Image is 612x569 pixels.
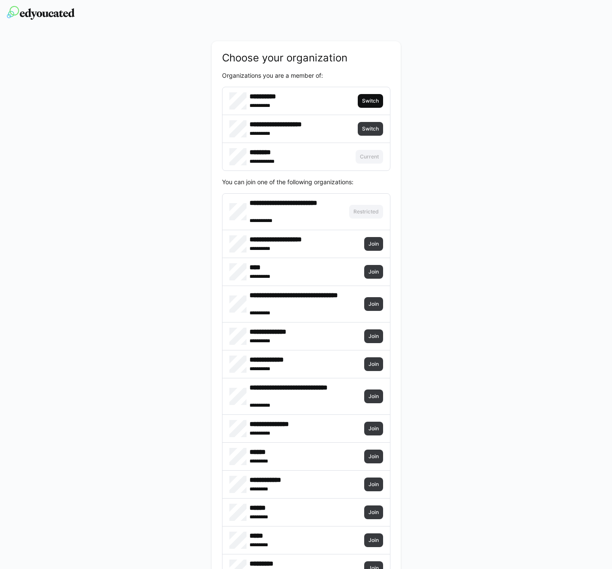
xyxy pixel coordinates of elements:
[364,478,383,491] button: Join
[364,533,383,547] button: Join
[361,97,380,104] span: Switch
[368,481,380,488] span: Join
[368,509,380,516] span: Join
[349,205,383,219] button: Restricted
[222,71,390,80] p: Organizations you are a member of:
[364,265,383,279] button: Join
[364,505,383,519] button: Join
[222,52,390,64] h2: Choose your organization
[358,122,383,136] button: Switch
[368,361,380,368] span: Join
[364,237,383,251] button: Join
[359,153,380,160] span: Current
[364,422,383,435] button: Join
[364,297,383,311] button: Join
[368,393,380,400] span: Join
[368,240,380,247] span: Join
[364,450,383,463] button: Join
[368,268,380,275] span: Join
[368,333,380,340] span: Join
[368,453,380,460] span: Join
[364,357,383,371] button: Join
[356,150,383,164] button: Current
[353,208,380,215] span: Restricted
[368,425,380,432] span: Join
[368,537,380,544] span: Join
[364,389,383,403] button: Join
[222,178,390,186] p: You can join one of the following organizations:
[368,301,380,307] span: Join
[7,6,75,20] img: edyoucated
[364,329,383,343] button: Join
[358,94,383,108] button: Switch
[361,125,380,132] span: Switch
